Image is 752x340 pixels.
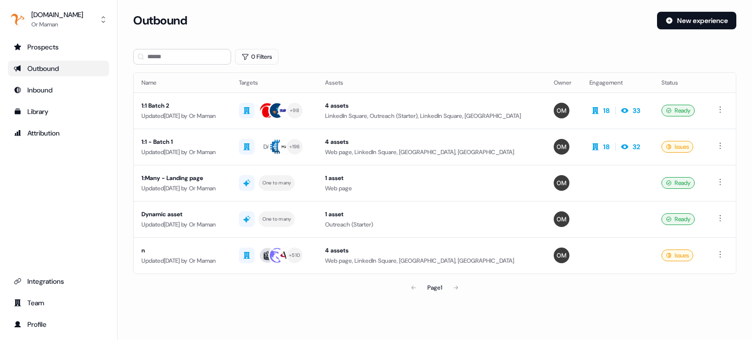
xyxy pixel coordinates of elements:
h3: Outbound [133,13,187,28]
div: 18 [603,106,610,115]
a: Go to profile [8,317,109,332]
div: 1:Many - Landing page [141,173,223,183]
a: Go to prospects [8,39,109,55]
th: Status [654,73,706,92]
div: 4 assets [325,137,538,147]
div: 1:1 Batch 2 [141,101,223,111]
a: Go to team [8,295,109,311]
img: Or [554,103,569,118]
div: Outreach (Starter) [325,220,538,229]
div: n [141,246,223,255]
div: + 510 [289,251,300,260]
div: Updated [DATE] by Or Maman [141,111,223,121]
div: + 98 [290,106,299,115]
div: 1 asset [325,173,538,183]
th: Engagement [582,73,654,92]
a: Go to integrations [8,273,109,289]
div: Updated [DATE] by Or Maman [141,220,223,229]
div: Updated [DATE] by Or Maman [141,256,223,266]
a: Go to Inbound [8,82,109,98]
th: Name [134,73,231,92]
div: Library [14,107,103,116]
img: Or [554,211,569,227]
div: Updated [DATE] by Or Maman [141,147,223,157]
div: Inbound [14,85,103,95]
a: Go to templates [8,104,109,119]
img: Or [554,248,569,263]
div: Profile [14,319,103,329]
div: One to many [262,215,291,224]
img: Or [554,175,569,191]
div: Ready [661,177,695,189]
th: Owner [546,73,582,92]
div: Web page, LinkedIn Square, [GEOGRAPHIC_DATA], [GEOGRAPHIC_DATA] [325,256,538,266]
div: Dynamic asset [141,209,223,219]
div: 32 [633,142,640,152]
div: Issues [661,249,693,261]
div: Updated [DATE] by Or Maman [141,183,223,193]
div: 4 assets [325,246,538,255]
button: 0 Filters [235,49,279,65]
div: One to many [262,179,291,187]
div: Ready [661,213,695,225]
div: 4 assets [325,101,538,111]
div: Page 1 [427,283,442,293]
div: LinkedIn Square, Outreach (Starter), LinkedIn Square, [GEOGRAPHIC_DATA] [325,111,538,121]
div: 33 [633,106,640,115]
img: Or [554,139,569,155]
div: Issues [661,141,693,153]
div: Prospects [14,42,103,52]
div: DA [263,142,271,152]
div: Attribution [14,128,103,138]
div: Team [14,298,103,308]
a: Go to outbound experience [8,61,109,76]
div: 1 asset [325,209,538,219]
div: Ready [661,105,695,116]
div: Web page, LinkedIn Square, [GEOGRAPHIC_DATA], [GEOGRAPHIC_DATA] [325,147,538,157]
th: Assets [317,73,545,92]
div: Or Maman [31,20,83,29]
div: + 198 [289,142,300,151]
div: [DOMAIN_NAME] [31,10,83,20]
div: 1:1 - Batch 1 [141,137,223,147]
div: Web page [325,183,538,193]
a: Go to attribution [8,125,109,141]
div: Outbound [14,64,103,73]
button: New experience [657,12,736,29]
th: Targets [231,73,318,92]
button: [DOMAIN_NAME]Or Maman [8,8,109,31]
div: 18 [603,142,610,152]
div: Integrations [14,276,103,286]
